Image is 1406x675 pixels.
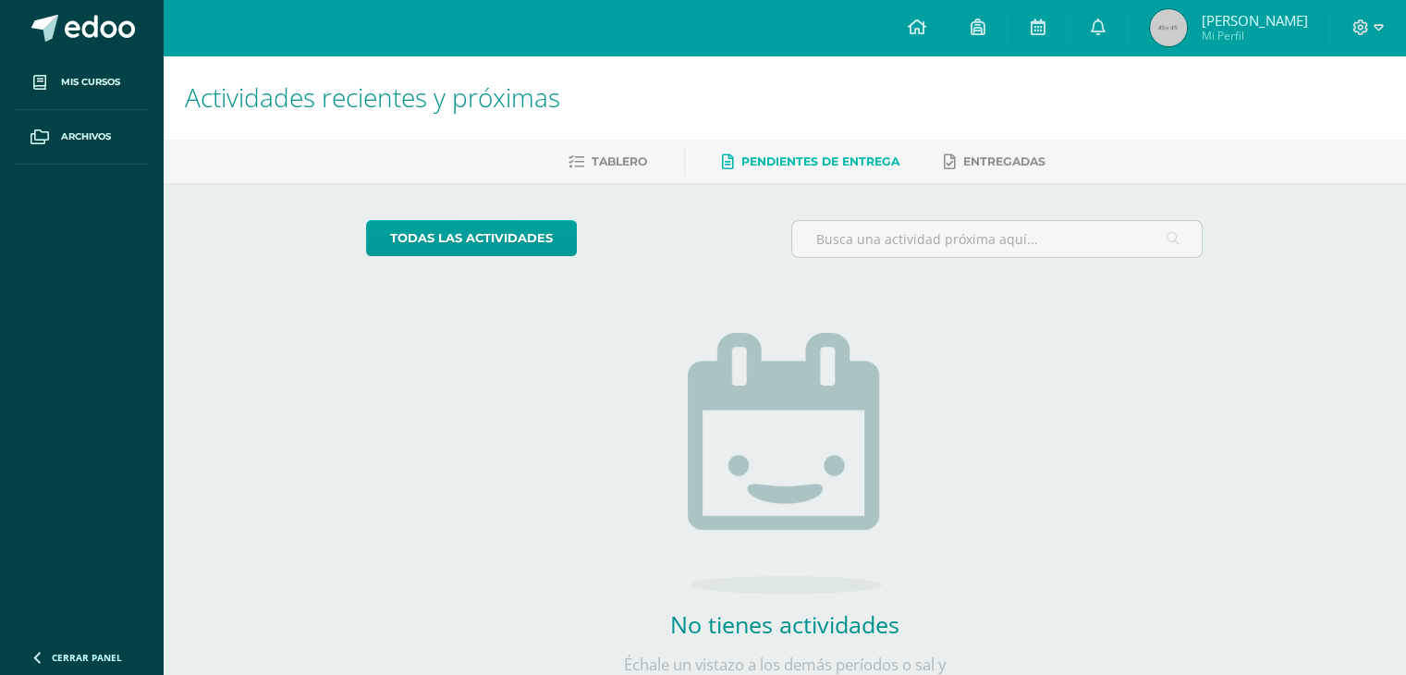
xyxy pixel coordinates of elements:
span: Cerrar panel [52,651,122,664]
h2: No tienes actividades [600,608,970,640]
span: Pendientes de entrega [741,154,899,168]
img: 45x45 [1150,9,1187,46]
span: Mis cursos [61,75,120,90]
a: Entregadas [944,147,1045,177]
span: Actividades recientes y próximas [185,80,560,115]
span: Archivos [61,129,111,144]
span: Tablero [592,154,647,168]
img: no_activities.png [688,333,882,594]
a: Tablero [569,147,647,177]
span: [PERSON_NAME] [1201,11,1307,30]
span: Entregadas [963,154,1045,168]
a: Archivos [15,110,148,165]
a: Pendientes de entrega [722,147,899,177]
span: Mi Perfil [1201,28,1307,43]
a: todas las Actividades [366,220,577,256]
input: Busca una actividad próxima aquí... [792,221,1202,257]
a: Mis cursos [15,55,148,110]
